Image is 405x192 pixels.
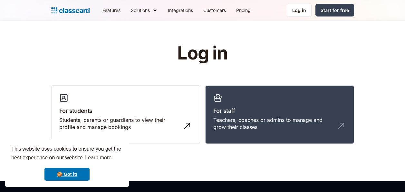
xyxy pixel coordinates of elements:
a: Features [97,3,126,17]
a: dismiss cookie message [44,168,90,181]
a: home [51,6,90,15]
span: This website uses cookies to ensure you get the best experience on our website. [11,145,123,163]
div: Log in [292,7,306,14]
div: Start for free [321,7,349,14]
h1: Log in [100,43,305,63]
div: Students, parents or guardians to view their profile and manage bookings [59,116,179,131]
a: Integrations [163,3,198,17]
div: Solutions [131,7,150,14]
a: Start for free [315,4,354,16]
h3: For staff [213,106,346,115]
a: For staffTeachers, coaches or admins to manage and grow their classes [205,85,354,144]
a: learn more about cookies [84,153,112,163]
div: cookieconsent [5,139,129,187]
h3: For students [59,106,192,115]
a: Customers [198,3,231,17]
a: Pricing [231,3,256,17]
a: For studentsStudents, parents or guardians to view their profile and manage bookings [51,85,200,144]
div: Solutions [126,3,163,17]
div: Teachers, coaches or admins to manage and grow their classes [213,116,333,131]
a: Log in [287,4,312,17]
